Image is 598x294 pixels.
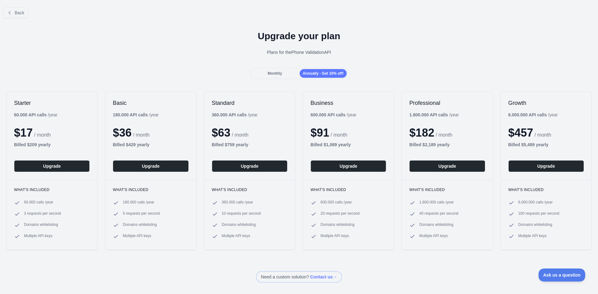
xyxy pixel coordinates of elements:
[311,99,386,107] h2: Business
[212,99,287,107] h2: Standard
[311,126,329,139] span: $ 91
[212,112,247,117] b: 360.000 API calls
[311,112,345,117] b: 600.000 API calls
[409,112,459,118] div: / year
[539,268,586,282] iframe: Toggle Customer Support
[409,112,448,117] b: 1.800.000 API calls
[212,112,258,118] div: / year
[311,112,356,118] div: / year
[409,126,434,139] span: $ 182
[409,99,485,107] h2: Professional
